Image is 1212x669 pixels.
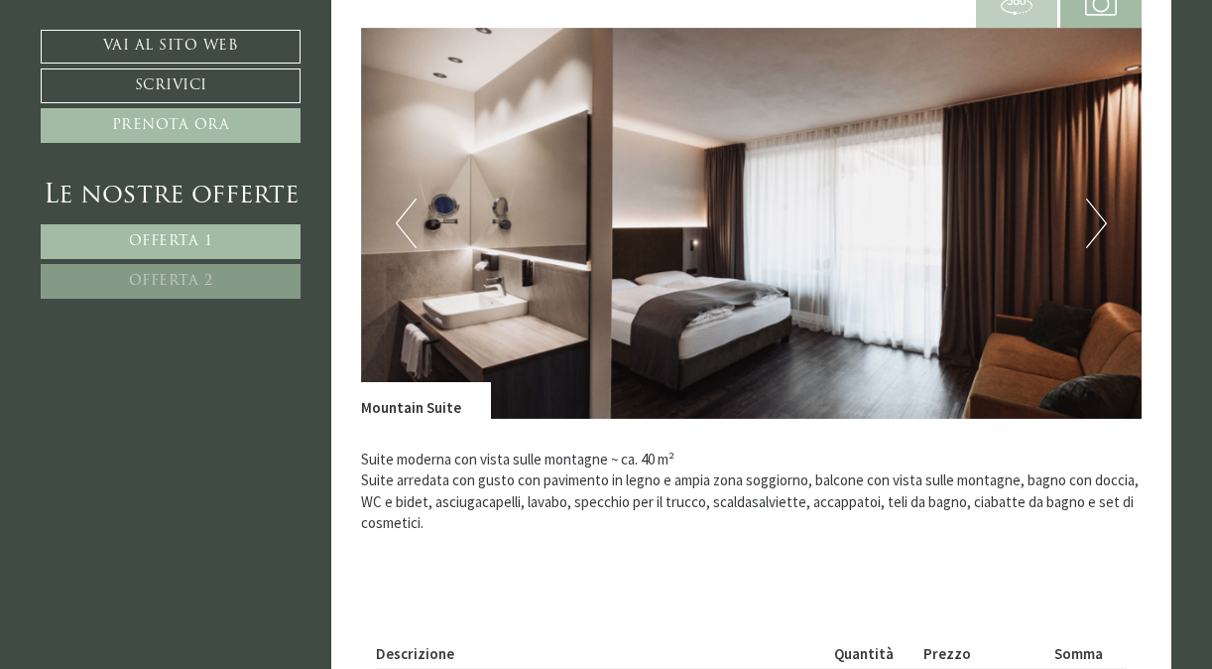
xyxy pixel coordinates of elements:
div: Le nostre offerte [41,178,301,214]
button: Previous [396,199,417,248]
a: Prenota ora [41,108,301,143]
div: Mountain Suite [361,382,491,418]
a: Vai al sito web [41,30,301,64]
div: Montis – Active Nature Spa [30,57,263,71]
th: Prezzo [915,639,1047,668]
img: image [361,28,1143,419]
span: Offerta 1 [129,234,213,249]
th: Quantità [826,639,915,668]
div: Buon giorno, come possiamo aiutarla? [15,53,273,109]
p: Suite moderna con vista sulle montagne ~ ca. 40 m² Suite arredata con gusto con pavimento in legn... [361,449,1143,555]
button: Next [1086,199,1107,248]
button: Invia [673,523,783,558]
th: Somma [1047,639,1127,668]
div: [DATE] [358,15,424,47]
th: Descrizione [376,639,827,668]
a: Scrivici [41,68,301,103]
span: Offerta 2 [129,274,213,289]
small: 18:16 [30,92,263,105]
